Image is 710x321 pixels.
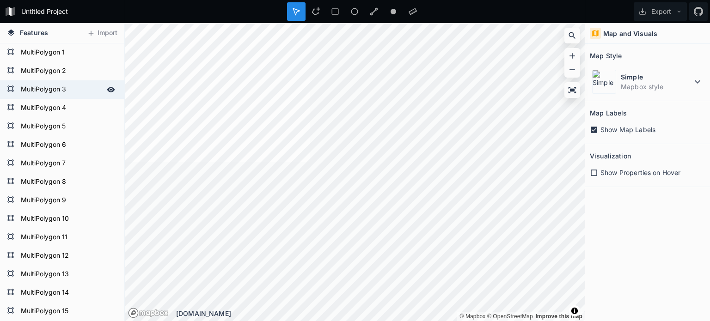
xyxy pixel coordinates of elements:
[535,313,582,320] a: Map feedback
[600,168,680,177] span: Show Properties on Hover
[572,306,577,316] span: Toggle attribution
[459,313,485,320] a: Mapbox
[590,149,631,163] h2: Visualization
[487,313,533,320] a: OpenStreetMap
[590,106,627,120] h2: Map Labels
[128,308,169,318] a: Mapbox logo
[590,48,622,63] h2: Map Style
[603,29,657,38] h4: Map and Visuals
[634,2,687,21] button: Export
[600,125,655,134] span: Show Map Labels
[20,28,48,37] span: Features
[82,26,122,41] button: Import
[621,72,692,82] dt: Simple
[592,70,616,94] img: Simple
[569,305,580,316] button: Toggle attribution
[128,308,139,318] a: Mapbox logo
[621,82,692,91] dd: Mapbox style
[176,309,585,318] div: [DOMAIN_NAME]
